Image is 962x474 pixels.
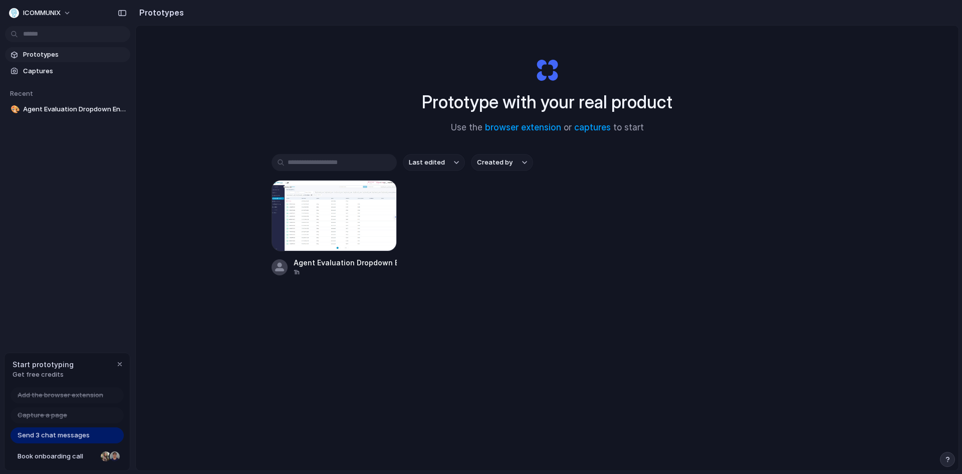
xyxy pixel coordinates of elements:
a: captures [574,122,611,132]
span: Add the browser extension [18,390,103,400]
button: Created by [471,154,533,171]
span: Prototypes [23,50,126,60]
button: ICOMMUNIX [5,5,76,21]
h2: Prototypes [135,7,184,19]
div: Nicole Kubica [100,450,112,462]
span: Recent [10,89,33,97]
span: Created by [477,157,513,168]
span: Book onboarding call [18,451,97,461]
span: Agent Evaluation Dropdown Enhancement [23,104,126,114]
button: Last edited [403,154,465,171]
button: 🎨 [9,104,19,114]
span: Send 3 chat messages [18,430,90,440]
span: Last edited [409,157,445,168]
span: Captures [23,66,126,76]
a: Book onboarding call [11,448,124,464]
span: Get free credits [13,370,74,380]
div: 🎨 [11,104,18,115]
div: Christian Iacullo [109,450,121,462]
a: browser extension [485,122,561,132]
span: Capture a page [18,410,67,420]
a: Agent Evaluation Dropdown EnhancementAgent Evaluation Dropdown Enhancement1h [272,180,397,277]
div: Agent Evaluation Dropdown Enhancement [294,257,397,268]
a: Prototypes [5,47,130,62]
span: Start prototyping [13,359,74,370]
span: Use the or to start [451,121,644,134]
a: 🎨Agent Evaluation Dropdown Enhancement [5,102,130,117]
div: 1h [294,268,397,277]
span: ICOMMUNIX [23,8,61,18]
h1: Prototype with your real product [422,89,672,115]
a: Captures [5,64,130,79]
